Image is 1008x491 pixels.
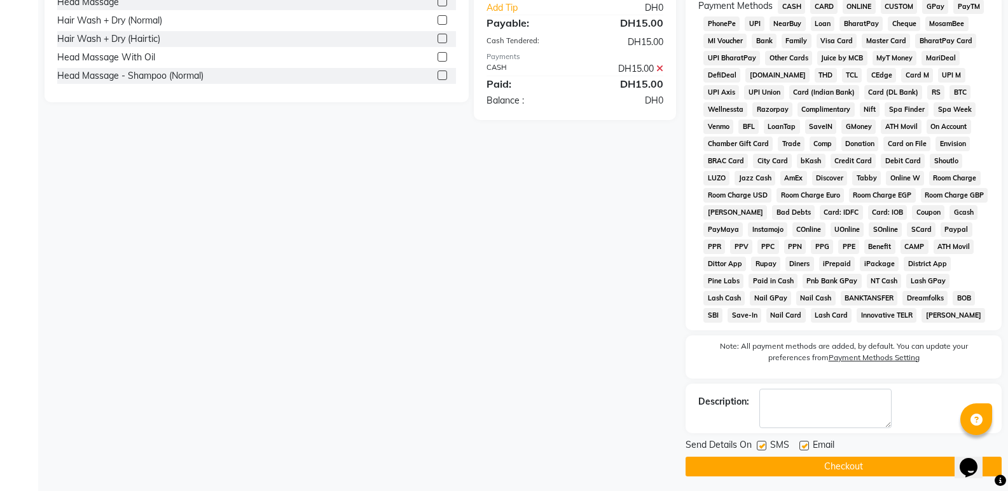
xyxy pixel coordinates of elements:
[930,154,962,168] span: Shoutlo
[57,32,160,46] div: Hair Wash + Dry (Hairtic)
[575,76,673,91] div: DH15.00
[811,239,833,254] span: PPG
[477,76,575,91] div: Paid:
[575,15,673,30] div: DH15.00
[819,257,855,271] span: iPrepaid
[730,239,752,254] span: PPV
[703,291,745,306] span: Lash Cash
[936,137,970,151] span: Envision
[797,154,825,168] span: bKash
[778,137,804,151] span: Trade
[703,51,760,65] span: UPI BharatPay
[849,188,916,203] span: Room Charge EGP
[953,291,975,306] span: BOB
[477,1,591,15] a: Add Tip
[912,205,944,220] span: Coupon
[703,308,722,323] span: SBI
[785,257,814,271] span: Diners
[770,438,789,454] span: SMS
[929,171,981,185] span: Room Charge
[813,438,834,454] span: Email
[829,352,920,363] label: Payment Methods Setting
[703,68,740,83] span: DefiDeal
[864,239,895,254] span: Benefit
[770,17,806,31] span: NearBuy
[906,274,949,288] span: Lash GPay
[777,188,844,203] span: Room Charge Euro
[811,308,852,323] span: Lash Card
[941,222,972,237] span: Paypal
[831,222,864,237] span: UOnline
[575,62,673,76] div: DH15.00
[796,291,836,306] span: Nail Cash
[886,171,924,185] span: Online W
[841,119,876,134] span: GMoney
[949,85,970,100] span: BTC
[757,239,779,254] span: PPC
[881,154,925,168] span: Debit Card
[57,69,204,83] div: Head Massage - Shampoo (Normal)
[869,222,902,237] span: SOnline
[797,102,855,117] span: Complimentary
[921,188,988,203] span: Room Charge GBP
[803,274,862,288] span: Pnb Bank GPay
[703,222,743,237] span: PayMaya
[750,291,791,306] span: Nail GPay
[703,274,743,288] span: Pine Labs
[575,94,673,107] div: DH0
[57,51,155,64] div: Head Massage With Oil
[703,119,733,134] span: Venmo
[744,85,784,100] span: UPI Union
[860,257,899,271] span: iPackage
[765,51,812,65] span: Other Cards
[811,17,835,31] span: Loan
[838,239,859,254] span: PPE
[686,457,1002,476] button: Checkout
[805,119,837,134] span: SaveIN
[591,1,673,15] div: DH0
[749,274,797,288] span: Paid in Cash
[867,274,902,288] span: NT Cash
[927,119,971,134] span: On Account
[792,222,825,237] span: COnline
[925,17,969,31] span: MosamBee
[703,154,748,168] span: BRAC Card
[728,308,761,323] span: Save-In
[703,85,739,100] span: UPI Axis
[772,205,815,220] span: Bad Debts
[698,395,749,408] div: Description:
[780,171,807,185] span: AmEx
[817,51,867,65] span: Juice by MCB
[881,119,922,134] span: ATH Movil
[810,137,836,151] span: Comp
[883,137,930,151] span: Card on File
[789,85,859,100] span: Card (Indian Bank)
[922,308,985,323] span: [PERSON_NAME]
[907,222,936,237] span: SCard
[703,239,725,254] span: PPR
[904,257,951,271] span: District App
[698,340,989,368] label: Note: All payment methods are added, by default. You can update your preferences from
[862,34,910,48] span: Master Card
[745,17,764,31] span: UPI
[477,15,575,30] div: Payable:
[703,102,747,117] span: Wellnessta
[703,188,771,203] span: Room Charge USD
[852,171,881,185] span: Tabby
[901,239,929,254] span: CAMP
[703,257,746,271] span: Dittor App
[927,85,944,100] span: RS
[841,291,898,306] span: BANKTANSFER
[839,17,883,31] span: BharatPay
[860,102,880,117] span: Nift
[949,205,977,220] span: Gcash
[686,438,752,454] span: Send Details On
[57,14,162,27] div: Hair Wash + Dry (Normal)
[745,68,810,83] span: [DOMAIN_NAME]
[820,205,863,220] span: Card: IDFC
[703,205,767,220] span: [PERSON_NAME]
[888,17,920,31] span: Cheque
[955,440,995,478] iframe: chat widget
[841,137,879,151] span: Donation
[934,102,976,117] span: Spa Week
